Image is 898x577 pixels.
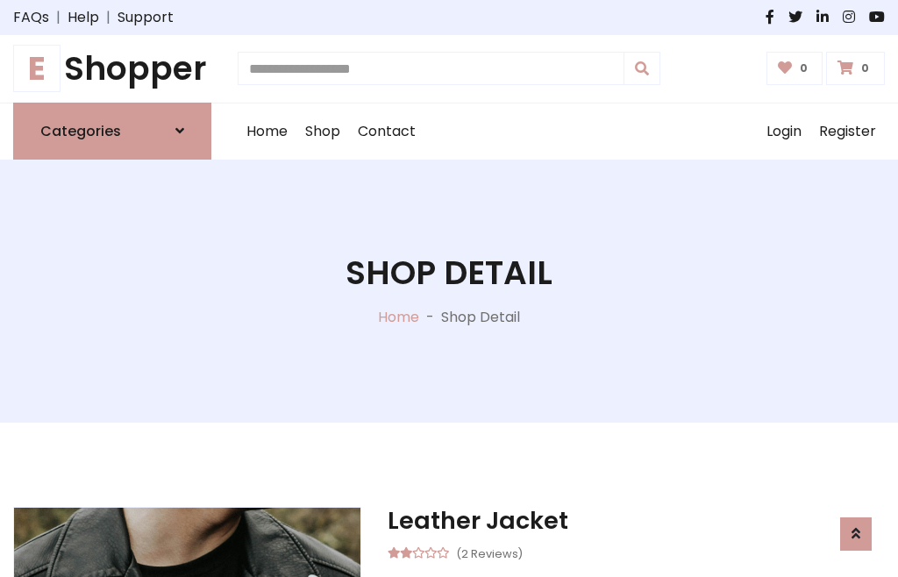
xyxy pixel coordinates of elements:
span: | [99,7,118,28]
span: 0 [857,61,873,76]
a: Contact [349,103,424,160]
a: Support [118,7,174,28]
a: 0 [766,52,823,85]
p: - [419,307,441,328]
a: EShopper [13,49,211,89]
span: | [49,7,68,28]
a: Shop [296,103,349,160]
a: 0 [826,52,885,85]
h1: Shopper [13,49,211,89]
h3: Leather Jacket [388,507,885,535]
p: Shop Detail [441,307,520,328]
h1: Shop Detail [346,253,552,293]
span: 0 [795,61,812,76]
a: Help [68,7,99,28]
a: Home [378,307,419,327]
span: E [13,45,61,92]
a: Login [758,103,810,160]
a: Home [238,103,296,160]
h6: Categories [40,123,121,139]
small: (2 Reviews) [456,542,523,563]
a: FAQs [13,7,49,28]
a: Register [810,103,885,160]
a: Categories [13,103,211,160]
